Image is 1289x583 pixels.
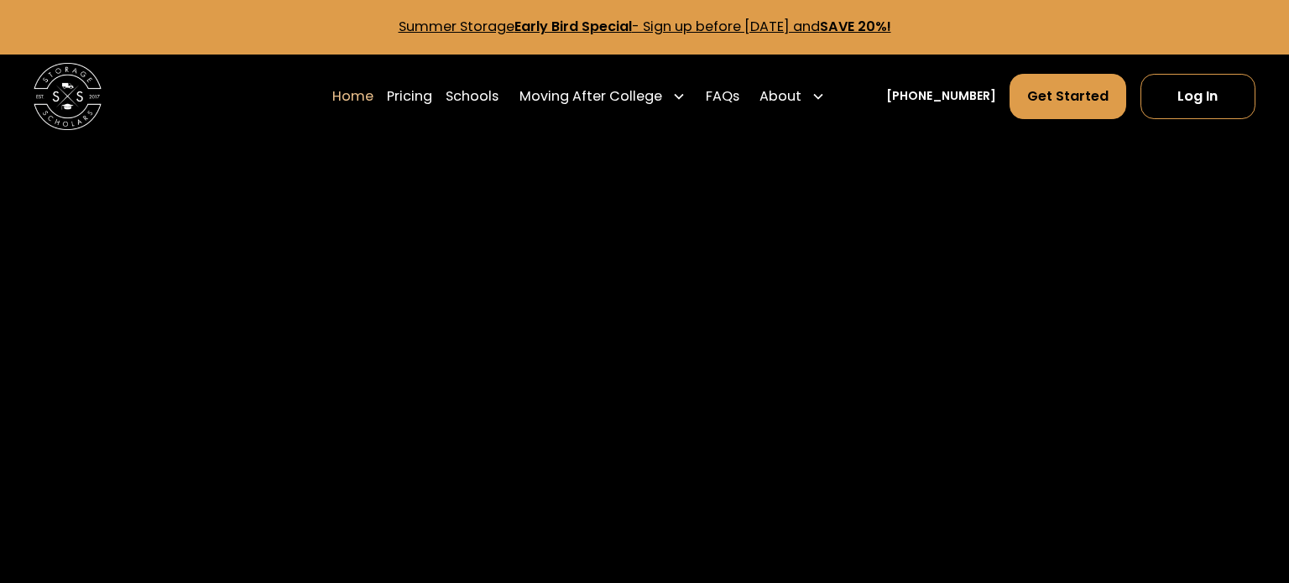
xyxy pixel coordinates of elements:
[332,73,373,120] a: Home
[519,86,662,107] div: Moving After College
[399,17,891,36] a: Summer StorageEarly Bird Special- Sign up before [DATE] andSAVE 20%!
[514,17,632,36] strong: Early Bird Special
[706,73,739,120] a: FAQs
[1010,74,1126,119] a: Get Started
[446,73,498,120] a: Schools
[387,73,432,120] a: Pricing
[886,87,996,105] a: [PHONE_NUMBER]
[1140,74,1255,119] a: Log In
[759,86,801,107] div: About
[34,63,102,131] img: Storage Scholars main logo
[820,17,891,36] strong: SAVE 20%!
